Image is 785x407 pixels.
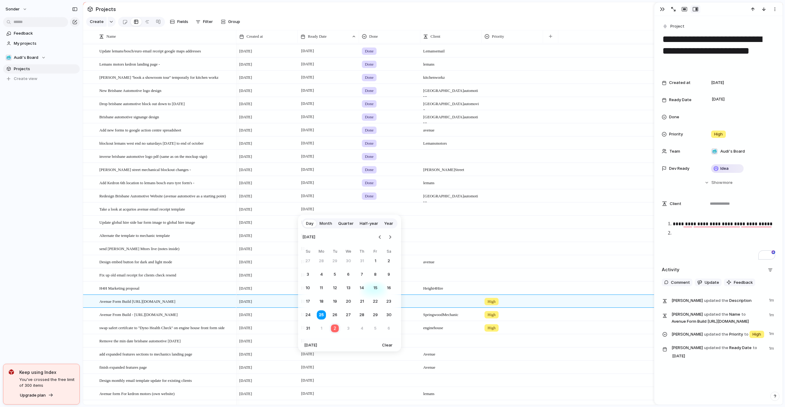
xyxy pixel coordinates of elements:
[302,283,313,294] button: Sunday, August 10th, 2025
[380,341,395,350] button: Clear
[316,323,327,334] button: Monday, September 1st, 2025
[357,219,381,228] button: Half-year
[384,220,393,226] span: Year
[370,323,381,334] button: Friday, September 5th, 2025
[329,310,340,321] button: Tuesday, August 26th, 2025
[343,249,354,256] th: Wednesday
[360,220,378,226] span: Half-year
[370,283,381,294] button: Friday, August 15th, 2025
[356,283,367,294] button: Thursday, August 14th, 2025
[316,296,327,307] button: Monday, August 18th, 2025
[356,310,367,321] button: Thursday, August 28th, 2025
[383,323,394,334] button: Saturday, September 6th, 2025
[302,269,313,280] button: Sunday, August 3rd, 2025
[370,256,381,267] button: Friday, August 1st, 2025
[329,269,340,280] button: Tuesday, August 5th, 2025
[329,283,340,294] button: Tuesday, August 12th, 2025
[383,269,394,280] button: Saturday, August 9th, 2025
[356,256,367,267] button: Thursday, July 31st, 2025
[302,310,313,321] button: Sunday, August 24th, 2025
[343,296,354,307] button: Wednesday, August 20th, 2025
[343,256,354,267] button: Wednesday, July 30th, 2025
[316,219,335,228] button: Month
[370,249,381,256] th: Friday
[386,233,394,242] button: Go to the Next Month
[302,230,315,244] span: [DATE]
[376,233,384,242] button: Go to the Previous Month
[329,296,340,307] button: Tuesday, August 19th, 2025
[316,283,327,294] button: Monday, August 11th, 2025
[302,249,313,256] th: Sunday
[370,269,381,280] button: Friday, August 8th, 2025
[302,296,313,307] button: Sunday, August 17th, 2025
[329,256,340,267] button: Tuesday, July 29th, 2025
[304,342,317,348] span: [DATE]
[383,249,394,256] th: Saturday
[320,220,332,226] span: Month
[356,296,367,307] button: Thursday, August 21st, 2025
[343,269,354,280] button: Wednesday, August 6th, 2025
[343,283,354,294] button: Wednesday, August 13th, 2025
[306,220,313,226] span: Day
[335,219,357,228] button: Quarter
[383,296,394,307] button: Saturday, August 23rd, 2025
[343,323,354,334] button: Wednesday, September 3rd, 2025
[316,310,327,321] button: Monday, August 25th, 2025, selected
[343,310,354,321] button: Wednesday, August 27th, 2025
[302,256,313,267] button: Sunday, July 27th, 2025
[302,323,313,334] button: Sunday, August 31st, 2025
[370,296,381,307] button: Friday, August 22nd, 2025
[383,256,394,267] button: Saturday, August 2nd, 2025
[356,269,367,280] button: Thursday, August 7th, 2025
[383,283,394,294] button: Saturday, August 16th, 2025
[329,249,340,256] th: Tuesday
[382,342,392,348] span: Clear
[370,310,381,321] button: Friday, August 29th, 2025
[338,220,354,226] span: Quarter
[356,249,367,256] th: Thursday
[329,322,341,334] button: Today, Tuesday, September 2nd, 2025
[316,256,327,267] button: Monday, July 28th, 2025
[316,249,327,256] th: Monday
[316,269,327,280] button: Monday, August 4th, 2025
[356,323,367,334] button: Thursday, September 4th, 2025
[303,219,316,228] button: Day
[302,249,394,334] table: August 2025
[383,310,394,321] button: Saturday, August 30th, 2025
[381,219,396,228] button: Year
